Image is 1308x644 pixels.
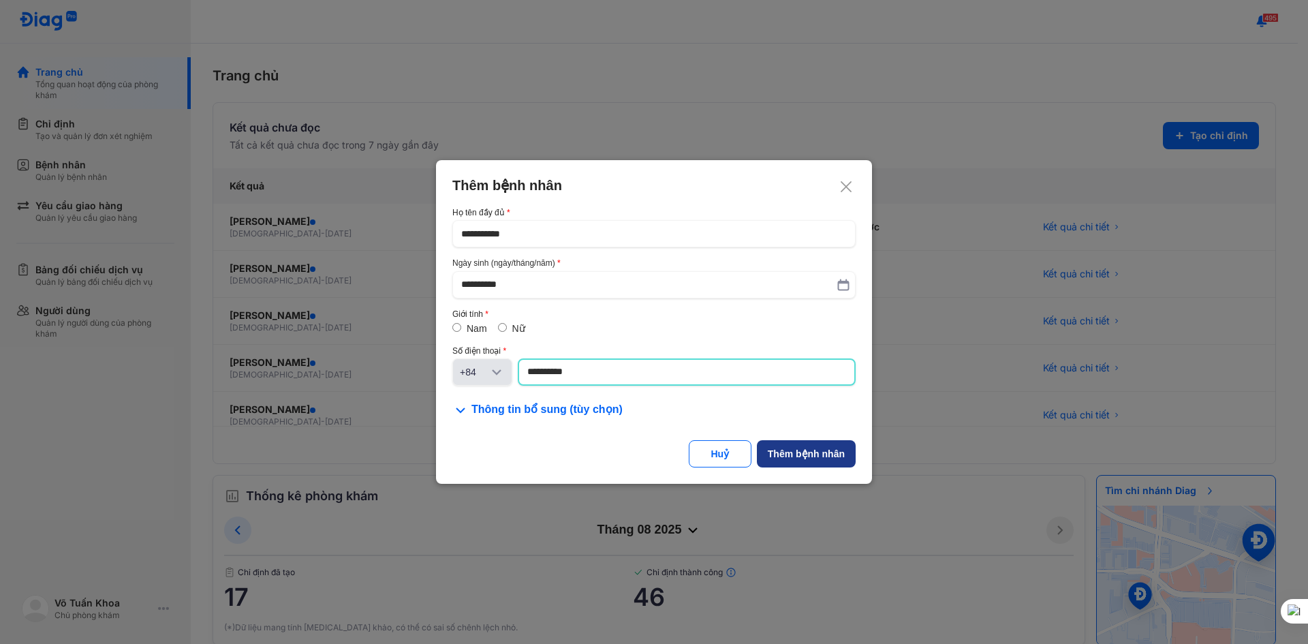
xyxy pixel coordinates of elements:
[512,323,525,334] label: Nữ
[471,402,623,418] span: Thông tin bổ sung (tùy chọn)
[452,177,856,194] div: Thêm bệnh nhân
[452,258,856,268] div: Ngày sinh (ngày/tháng/năm)
[452,309,856,319] div: Giới tính
[452,208,856,217] div: Họ tên đầy đủ
[460,365,488,379] div: +84
[768,447,845,461] div: Thêm bệnh nhân
[689,440,751,467] button: Huỷ
[452,346,856,356] div: Số điện thoại
[757,440,856,467] button: Thêm bệnh nhân
[467,323,487,334] label: Nam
